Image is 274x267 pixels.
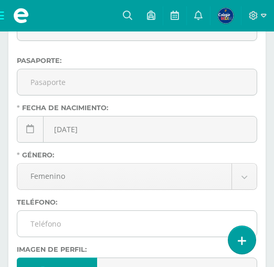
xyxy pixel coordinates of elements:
[218,8,234,24] img: c600e396c05fc968532ff46e374ede2f.png
[17,198,257,206] label: Teléfono:
[17,151,257,159] label: Género:
[17,57,257,65] label: Pasaporte:
[30,164,218,188] span: Femenino
[17,104,257,112] label: Fecha de nacimiento:
[17,211,257,237] input: Teléfono
[17,164,257,189] a: Femenino
[17,245,257,253] label: Imagen de perfil:
[17,116,257,142] input: Fecha de nacimiento
[17,69,257,95] input: Pasaporte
